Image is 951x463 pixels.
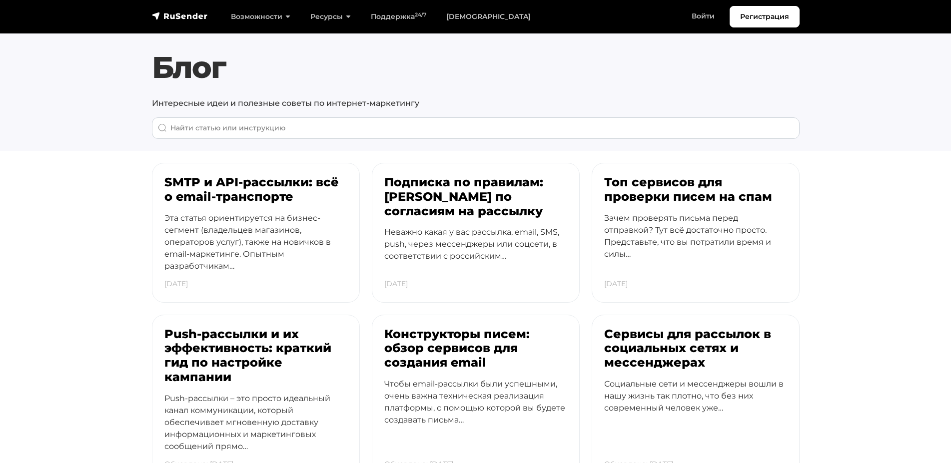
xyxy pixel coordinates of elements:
[152,11,208,21] img: RuSender
[361,6,436,27] a: Поддержка24/7
[152,97,800,109] p: Интересные идеи и полезные советы по интернет-маркетингу
[164,327,347,385] h3: Push-рассылки и их эффективность: краткий гид по настройке кампании
[415,11,426,18] sup: 24/7
[604,274,628,294] p: [DATE]
[730,6,800,27] a: Регистрация
[152,163,360,303] a: SMTP и API-рассылки: всё о email‑транспорте Эта статья ориентируется на бизнес-сегмент (владельце...
[604,327,787,370] h3: Сервисы для рассылок в социальных сетях и мессенджерах
[152,117,800,139] input: When autocomplete results are available use up and down arrows to review and enter to go to the d...
[164,175,347,204] h3: SMTP и API-рассылки: всё о email‑транспорте
[164,274,188,294] p: [DATE]
[221,6,300,27] a: Возможности
[604,378,787,432] p: Социальные сети и мессенджеры вошли в нашу жизнь так плотно, что без них современный человек уже…
[152,49,800,85] h1: Блог
[384,175,567,218] h3: Подписка по правилам: [PERSON_NAME] по согласиям на рассылку
[300,6,361,27] a: Ресурсы
[604,175,787,204] h3: Топ сервисов для проверки писем на спам
[384,327,567,370] h3: Конструкторы писем: обзор сервисов для создания email
[384,274,408,294] p: [DATE]
[384,378,567,444] p: Чтобы email-рассылки были успешными, очень важна техническая реализация платформы, с помощью кото...
[592,163,800,303] a: Топ сервисов для проверки писем на спам Зачем проверять письма перед отправкой? Тут всё достаточн...
[604,212,787,278] p: Зачем проверять письма перед отправкой? Тут всё достаточно просто. Представьте, что вы потратили ...
[164,212,347,290] p: Эта статья ориентируется на бизнес-сегмент (владельцев магазинов, операторов услуг), также на нов...
[436,6,541,27] a: [DEMOGRAPHIC_DATA]
[682,6,725,26] a: Войти
[158,123,167,132] img: Поиск
[384,226,567,280] p: Неважно какая у вас рассылка, email, SMS, push, через мессенджеры или соцсети, в соответствии с р...
[372,163,580,303] a: Подписка по правилам: [PERSON_NAME] по согласиям на рассылку Неважно какая у вас рассылка, email,...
